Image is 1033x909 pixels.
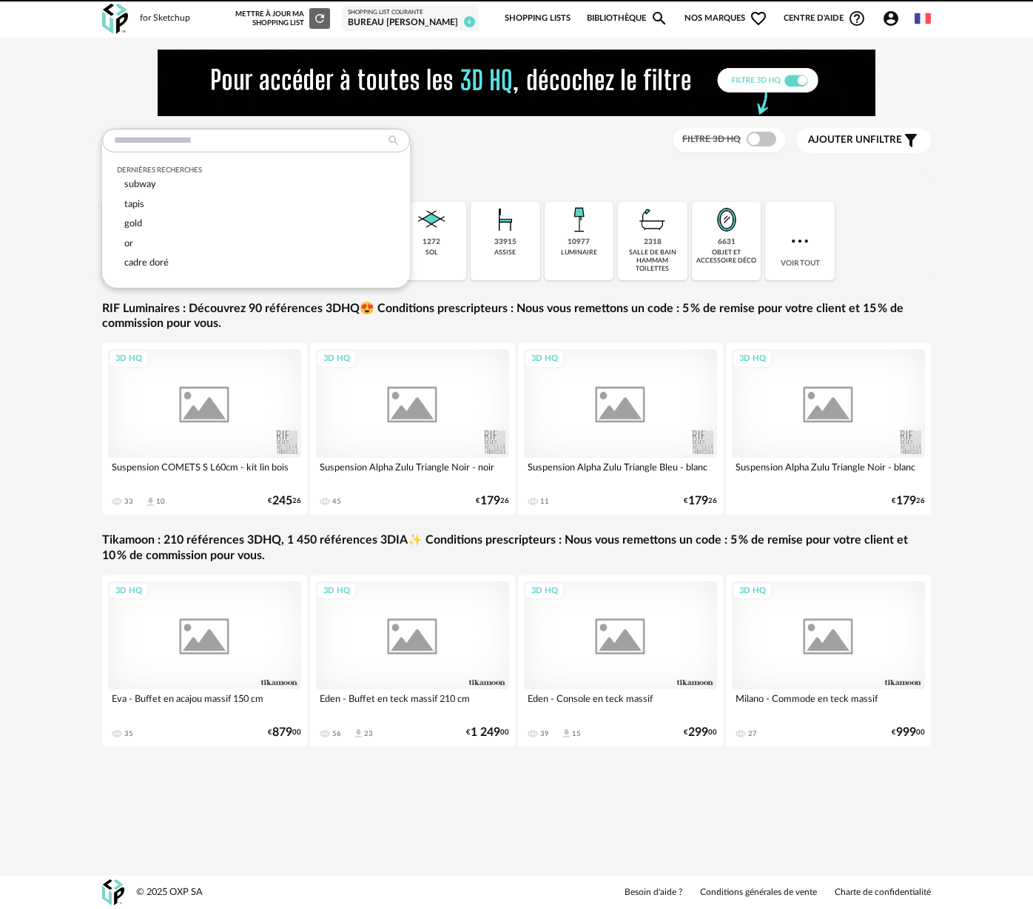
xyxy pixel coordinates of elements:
span: Refresh icon [313,15,326,22]
div: 3D HQ [733,582,773,601]
a: 3D HQ Suspension Alpha Zulu Triangle Noir - noir 45 €17926 [310,343,515,515]
img: OXP [102,879,124,905]
div: 3D HQ [733,350,773,368]
a: 3D HQ Milano - Commode en teck massif 27 €99900 [726,575,931,747]
div: 3D HQ [525,350,565,368]
div: Mettre à jour ma Shopping List [235,8,330,29]
span: Filtre 3D HQ [682,135,741,143]
div: 2318 [644,237,662,247]
div: Suspension Alpha Zulu Triangle Noir - noir [316,458,509,487]
div: € 00 [268,728,301,737]
div: luminaire [561,249,597,257]
div: Voir tout [765,202,835,280]
span: Account Circle icon [882,10,906,27]
div: 33915 [494,237,516,247]
img: fr [915,10,931,27]
span: 879 [272,728,292,737]
img: Salle%20de%20bain.png [635,202,670,237]
span: subway [124,180,156,189]
span: Download icon [353,728,364,739]
span: Filter icon [902,132,920,149]
span: 6 [464,16,475,27]
a: 3D HQ Eva - Buffet en acajou massif 150 cm 35 €87900 [102,575,307,747]
a: Besoin d'aide ? [625,887,682,899]
div: 27 [748,729,757,738]
div: Eva - Buffet en acajou massif 150 cm [108,689,301,719]
div: 39 [540,729,549,738]
span: Download icon [145,496,156,507]
div: Eden - Buffet en teck massif 210 cm [316,689,509,719]
a: 3D HQ Eden - Buffet en teck massif 210 cm 56 Download icon 23 €1 24900 [310,575,515,747]
div: 3D HQ [317,350,357,368]
div: Dernières recherches [117,166,395,175]
a: 3D HQ Suspension Alpha Zulu Triangle Noir - blanc €17926 [726,343,931,515]
span: 245 [272,496,292,506]
div: 1272 [423,237,440,247]
span: 999 [896,728,916,737]
div: Suspension Alpha Zulu Triangle Bleu - blanc [524,458,717,487]
div: Suspension Alpha Zulu Triangle Noir - blanc [732,458,925,487]
div: 6631 [718,237,736,247]
div: € 26 [684,496,717,506]
span: cadre doré [124,258,169,267]
a: RIF Luminaires : Découvrez 90 références 3DHQ😍 Conditions prescripteurs : Nous vous remettons un ... [102,301,931,332]
div: 10 [156,497,165,506]
div: 56 [332,729,341,738]
div: assise [494,249,516,257]
div: 3D HQ [317,582,357,601]
div: for Sketchup [140,13,190,24]
img: Sol.png [414,202,449,237]
span: 1 249 [471,728,500,737]
a: 3D HQ Eden - Console en teck massif 39 Download icon 15 €29900 [518,575,723,747]
span: or [124,239,133,248]
div: © 2025 OXP SA [136,886,203,899]
div: 23 [364,729,373,738]
div: € 00 [684,728,717,737]
img: Assise.png [488,202,523,237]
span: Account Circle icon [882,10,900,27]
a: Tikamoon : 210 références 3DHQ, 1 450 références 3DIA✨ Conditions prescripteurs : Nous vous remet... [102,533,931,564]
a: BibliothèqueMagnify icon [587,3,668,34]
span: Download icon [561,728,572,739]
span: 179 [480,496,500,506]
div: 35 [124,729,133,738]
div: Milano - Commode en teck massif [732,689,925,719]
a: Shopping Lists [505,3,571,34]
a: Charte de confidentialité [835,887,931,899]
span: 179 [896,496,916,506]
a: 3D HQ Suspension COMETS S L60cm - kit lin bois 33 Download icon 10 €24526 [102,343,307,515]
span: 179 [688,496,708,506]
span: Centre d'aideHelp Circle Outline icon [784,10,866,27]
div: Bureau [PERSON_NAME] [348,17,473,29]
div: sol [425,249,438,257]
img: OXP [102,4,128,34]
div: € 26 [268,496,301,506]
span: Heart Outline icon [750,10,767,27]
span: Nos marques [684,3,767,34]
span: Magnify icon [650,10,668,27]
div: 45 [332,497,341,506]
div: objet et accessoire déco [696,249,757,266]
div: 11 [540,497,549,506]
div: Shopping List courante [348,9,473,16]
span: Help Circle Outline icon [848,10,866,27]
div: 3D HQ [109,582,149,601]
span: gold [124,219,142,228]
div: 3D HQ [525,582,565,601]
img: Luminaire.png [561,202,596,237]
div: 10977 [568,237,590,247]
span: Ajouter un [808,135,870,145]
a: Shopping List courante Bureau [PERSON_NAME] 6 [348,9,473,28]
span: filtre [808,134,902,146]
div: salle de bain hammam toilettes [622,249,683,274]
div: Eden - Console en teck massif [524,689,717,719]
span: tapis [124,200,144,209]
img: more.7b13dc1.svg [788,229,812,253]
a: 3D HQ Suspension Alpha Zulu Triangle Bleu - blanc 11 €17926 [518,343,723,515]
img: FILTRE%20HQ%20NEW_V1%20(4).gif [158,50,875,116]
a: Conditions générales de vente [700,887,817,899]
div: 33 [124,497,133,506]
div: 15 [572,729,581,738]
div: € 00 [892,728,925,737]
img: Miroir.png [709,202,744,237]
